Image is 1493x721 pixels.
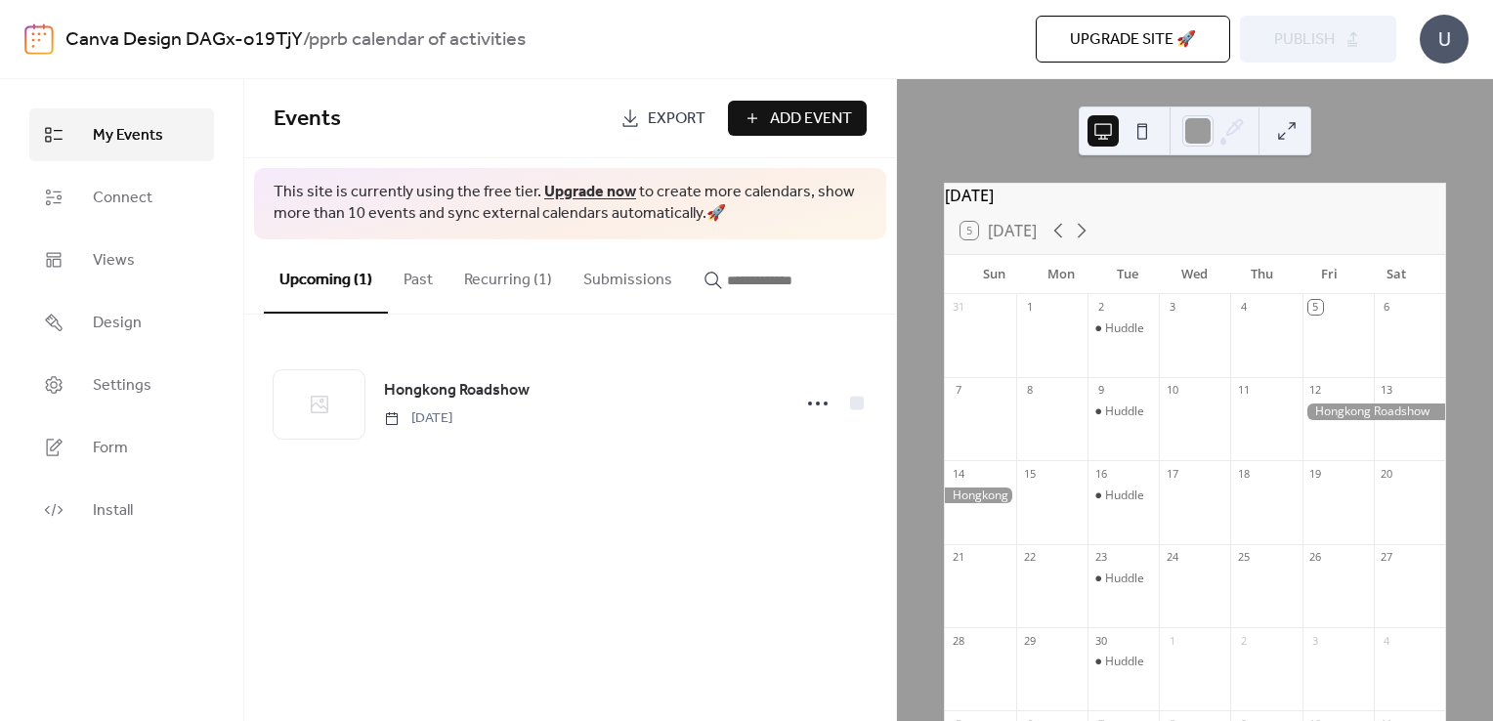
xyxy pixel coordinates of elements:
[1105,403,1144,420] div: Huddle
[1093,633,1108,648] div: 30
[1094,255,1162,294] div: Tue
[1022,466,1037,481] div: 15
[951,466,965,481] div: 14
[1022,633,1037,648] div: 29
[1070,28,1196,52] span: Upgrade site 🚀
[29,233,214,286] a: Views
[1380,633,1394,648] div: 4
[93,187,152,210] span: Connect
[1088,320,1159,337] div: Huddle
[1105,488,1144,504] div: Huddle
[1088,654,1159,670] div: Huddle
[65,21,303,59] a: Canva Design DAGx-o19TjY
[951,550,965,565] div: 21
[1027,255,1094,294] div: Mon
[951,633,965,648] div: 28
[1380,383,1394,398] div: 13
[1236,300,1251,315] div: 4
[1022,550,1037,565] div: 22
[568,239,688,312] button: Submissions
[1165,633,1179,648] div: 1
[93,437,128,460] span: Form
[1302,403,1445,420] div: Hongkong Roadshow
[1162,255,1229,294] div: Wed
[388,239,448,312] button: Past
[1380,300,1394,315] div: 6
[93,249,135,273] span: Views
[1022,383,1037,398] div: 8
[384,378,530,403] a: Hongkong Roadshow
[1380,466,1394,481] div: 20
[770,107,852,131] span: Add Event
[1308,550,1323,565] div: 26
[1236,550,1251,565] div: 25
[384,408,452,429] span: [DATE]
[1105,571,1144,587] div: Huddle
[384,379,530,403] span: Hongkong Roadshow
[1165,550,1179,565] div: 24
[1088,571,1159,587] div: Huddle
[951,300,965,315] div: 31
[1228,255,1296,294] div: Thu
[1093,383,1108,398] div: 9
[303,21,309,59] b: /
[1308,300,1323,315] div: 5
[951,383,965,398] div: 7
[1022,300,1037,315] div: 1
[1165,300,1179,315] div: 3
[93,374,151,398] span: Settings
[1165,383,1179,398] div: 10
[93,312,142,335] span: Design
[945,488,1016,504] div: Hongkong Roadshow
[29,359,214,411] a: Settings
[606,101,720,136] a: Export
[1308,466,1323,481] div: 19
[309,21,526,59] b: pprb calendar of activities
[1380,550,1394,565] div: 27
[1236,466,1251,481] div: 18
[1088,403,1159,420] div: Huddle
[1236,383,1251,398] div: 11
[1036,16,1230,63] button: Upgrade site 🚀
[1296,255,1363,294] div: Fri
[1236,633,1251,648] div: 2
[648,107,705,131] span: Export
[1093,550,1108,565] div: 23
[448,239,568,312] button: Recurring (1)
[274,98,341,141] span: Events
[1088,488,1159,504] div: Huddle
[544,177,636,207] a: Upgrade now
[1308,633,1323,648] div: 3
[1093,466,1108,481] div: 16
[1308,383,1323,398] div: 12
[29,171,214,224] a: Connect
[93,499,133,523] span: Install
[93,124,163,148] span: My Events
[24,23,54,55] img: logo
[728,101,867,136] button: Add Event
[1420,15,1469,64] div: U
[1165,466,1179,481] div: 17
[960,255,1028,294] div: Sun
[274,182,867,226] span: This site is currently using the free tier. to create more calendars, show more than 10 events an...
[29,421,214,474] a: Form
[945,184,1445,207] div: [DATE]
[264,239,388,314] button: Upcoming (1)
[29,484,214,536] a: Install
[29,108,214,161] a: My Events
[29,296,214,349] a: Design
[1362,255,1429,294] div: Sat
[1093,300,1108,315] div: 2
[1105,654,1144,670] div: Huddle
[1105,320,1144,337] div: Huddle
